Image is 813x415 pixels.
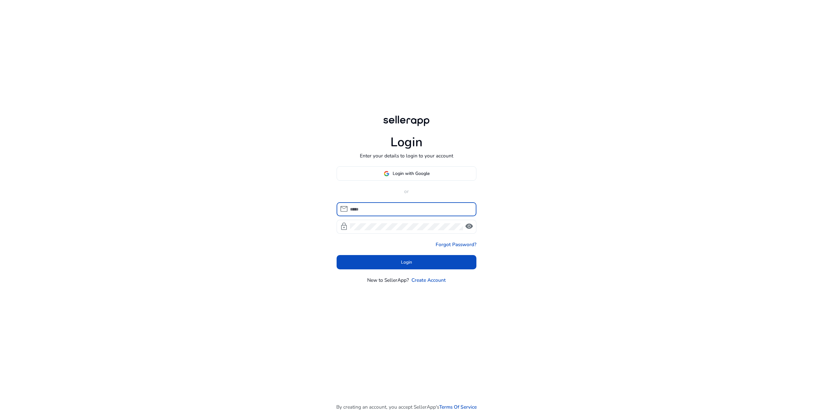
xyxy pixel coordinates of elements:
[390,135,423,150] h1: Login
[340,222,348,231] span: lock
[411,276,446,284] a: Create Account
[360,152,453,159] p: Enter your details to login to your account
[393,170,430,177] span: Login with Google
[337,188,477,195] p: or
[401,259,412,266] span: Login
[384,171,389,176] img: google-logo.svg
[337,255,477,269] button: Login
[337,166,477,181] button: Login with Google
[436,241,476,248] a: Forgot Password?
[367,276,409,284] p: New to SellerApp?
[340,205,348,213] span: mail
[465,222,473,231] span: visibility
[439,403,477,411] a: Terms Of Service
